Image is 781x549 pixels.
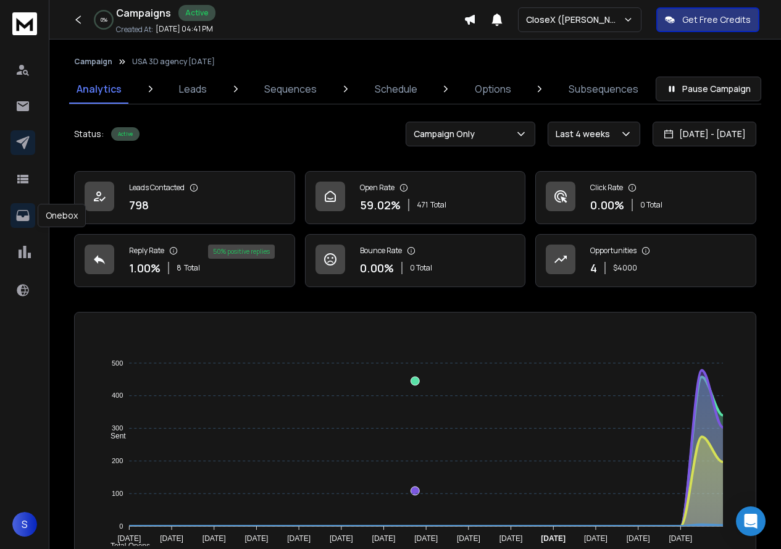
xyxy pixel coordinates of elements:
[367,74,425,104] a: Schedule
[541,534,566,543] tspan: [DATE]
[372,534,396,543] tspan: [DATE]
[112,392,123,400] tspan: 400
[475,82,511,96] p: Options
[69,74,129,104] a: Analytics
[414,534,438,543] tspan: [DATE]
[287,534,311,543] tspan: [DATE]
[682,14,751,26] p: Get Free Credits
[526,14,623,26] p: CloseX ([PERSON_NAME])
[178,5,215,21] div: Active
[264,82,317,96] p: Sequences
[360,196,401,214] p: 59.02 %
[360,246,402,256] p: Bounce Rate
[74,234,295,287] a: Reply Rate1.00%8Total50% positive replies
[360,259,394,277] p: 0.00 %
[184,263,200,273] span: Total
[129,196,149,214] p: 798
[116,25,153,35] p: Created At:
[305,234,526,287] a: Bounce Rate0.00%0 Total
[467,74,519,104] a: Options
[179,82,207,96] p: Leads
[330,534,353,543] tspan: [DATE]
[457,534,480,543] tspan: [DATE]
[116,6,171,20] h1: Campaigns
[74,128,104,140] p: Status:
[77,82,122,96] p: Analytics
[569,82,638,96] p: Subsequences
[156,24,213,34] p: [DATE] 04:41 PM
[203,534,226,543] tspan: [DATE]
[590,246,637,256] p: Opportunities
[208,245,275,259] div: 50 % positive replies
[669,534,693,543] tspan: [DATE]
[590,196,624,214] p: 0.00 %
[257,74,324,104] a: Sequences
[101,16,107,23] p: 0 %
[656,7,759,32] button: Get Free Credits
[111,127,140,141] div: Active
[535,234,756,287] a: Opportunities4$4000
[74,57,112,67] button: Campaign
[499,534,523,543] tspan: [DATE]
[410,263,432,273] p: 0 Total
[160,534,183,543] tspan: [DATE]
[129,259,161,277] p: 1.00 %
[12,512,37,537] button: S
[414,128,480,140] p: Campaign Only
[375,82,417,96] p: Schedule
[132,57,215,67] p: USA 3D agency [DATE]
[561,74,646,104] a: Subsequences
[736,506,766,536] div: Open Intercom Messenger
[244,534,268,543] tspan: [DATE]
[112,490,123,497] tspan: 100
[535,171,756,224] a: Click Rate0.00%0 Total
[129,246,164,256] p: Reply Rate
[656,77,761,101] button: Pause Campaign
[590,183,623,193] p: Click Rate
[117,534,141,543] tspan: [DATE]
[640,200,662,210] p: 0 Total
[112,424,123,432] tspan: 300
[74,171,295,224] a: Leads Contacted798
[112,359,123,367] tspan: 500
[129,183,185,193] p: Leads Contacted
[590,259,597,277] p: 4
[12,12,37,35] img: logo
[430,200,446,210] span: Total
[360,183,395,193] p: Open Rate
[101,432,126,440] span: Sent
[305,171,526,224] a: Open Rate59.02%471Total
[112,457,123,464] tspan: 200
[38,204,86,227] div: Onebox
[177,263,182,273] span: 8
[119,522,123,530] tspan: 0
[417,200,428,210] span: 471
[613,263,637,273] p: $ 4000
[556,128,615,140] p: Last 4 weeks
[172,74,214,104] a: Leads
[627,534,650,543] tspan: [DATE]
[584,534,608,543] tspan: [DATE]
[653,122,756,146] button: [DATE] - [DATE]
